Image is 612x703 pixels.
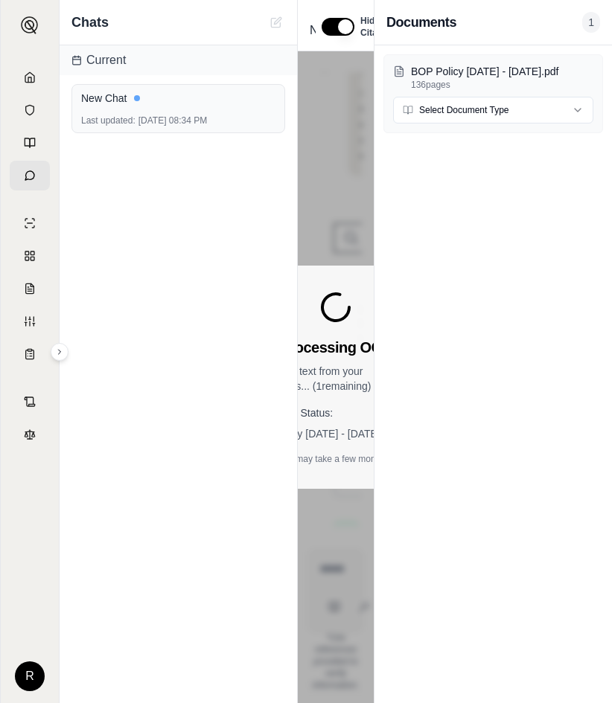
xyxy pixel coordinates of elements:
a: Home [10,62,50,92]
button: Cannot create new chat while OCR is processing [267,13,285,31]
div: R [15,661,45,691]
p: This may take a few moments [276,453,395,465]
a: Single Policy [10,208,50,238]
a: Policy Comparisons [10,241,50,271]
a: Coverage Table [10,339,50,369]
span: Hide Citations [360,15,398,39]
div: Current [60,45,297,75]
p: BOP Policy 10.1.2024 - 10.1.2025.pdf [411,64,593,79]
a: Documents Vault [10,95,50,125]
span: BOP Policy [DATE] - [DATE].pdf [250,426,398,441]
h3: Documents [386,12,456,33]
button: BOP Policy [DATE] - [DATE].pdf136pages [393,64,593,91]
a: Chat [10,161,50,190]
span: Chats [71,12,109,33]
p: Extracting text from your documents... ( 1 remaining) [250,364,421,394]
a: Contract Analysis [10,387,50,417]
img: Expand sidebar [21,16,39,34]
a: Prompt Library [10,128,50,158]
h3: Processing OCR [280,337,392,358]
span: Last updated: [81,115,136,126]
button: Expand sidebar [15,10,45,40]
a: Legal Search Engine [10,420,50,449]
p: 136 pages [411,79,593,91]
h4: Document Status: [250,405,421,420]
div: New Chat [81,91,275,106]
a: Claim Coverage [10,274,50,304]
span: 1 [582,12,600,33]
div: [DATE] 08:34 PM [81,115,275,126]
button: Expand sidebar [51,343,68,361]
a: Custom Report [10,306,50,336]
span: New Chat [304,19,316,42]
